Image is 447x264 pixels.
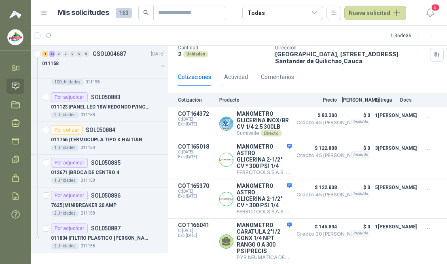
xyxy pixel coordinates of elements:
[31,89,168,122] a: Por adjudicarSOL050883011123 |PANEL LED 18W REDONDO P/INCRUSTAR2 Unidades011158
[51,136,142,144] p: 011756 | TERMOCUPLA TIPO K HAITIAN
[237,183,292,209] p: MANOMETRO ASTRO GLICERINA 2-1/2" CV * 300 PSI 1/4
[51,92,88,102] div: Por adjudicar
[237,222,292,254] p: MANOMETRO CARATULA 2"1/2 CONX 1/4 NPT RANGO 0 A 300 PSI PRECIS
[56,51,62,57] div: 0
[91,94,121,100] p: SOL050883
[51,79,84,85] div: 100 Unidades
[220,192,233,206] img: Company Logo
[91,226,121,231] p: SOL050887
[224,72,248,81] div: Actividad
[400,97,416,103] p: Docs
[81,145,95,151] p: 011158
[375,97,395,103] p: Entrega
[351,119,370,125] div: Incluido
[237,143,292,169] p: MANOMETRO ASTRO GLICERINA 2-1/2" CV * 300 PSI 1/4
[297,192,337,197] span: Crédito 45 [PERSON_NAME]
[91,160,121,166] p: SOL050885
[31,187,168,220] a: Por adjudicarSOL0508867625 |MINIBREAKER 20 AMP2 Unidades011158
[342,143,370,153] p: $ 0
[51,224,88,233] div: Por adjudicar
[219,97,292,103] p: Producto
[178,45,269,51] p: Cantidad
[81,177,95,184] p: 011158
[83,51,89,57] div: 0
[42,60,59,68] p: 011158
[237,169,292,176] p: FERROTOOLS S.A.S.
[248,9,265,17] div: Todas
[42,51,48,57] div: 4
[297,232,337,236] span: Crédito 30 [PERSON_NAME]
[93,51,126,57] p: GSOL004687
[375,183,395,192] p: 5 [PERSON_NAME]
[9,10,21,19] img: Logo peakr
[51,103,152,111] p: 011123 | PANEL LED 18W REDONDO P/INCRUSTAR
[31,155,168,187] a: Por adjudicarSOL050885012671 |BROCA DE CENTRO 41 Unidades011158
[375,111,395,120] p: 1 [PERSON_NAME]
[116,8,132,18] span: 163
[342,183,370,192] p: $ 0
[342,222,370,232] p: $ 0
[81,243,95,249] p: 011158
[375,222,395,232] p: 1 [PERSON_NAME]
[178,222,214,228] p: COT166041
[51,234,152,242] p: 011834 | FILTRO PLASTICO [PERSON_NAME] 1
[390,29,437,42] div: 1 - 36 de 36
[220,153,233,166] img: Company Logo
[178,72,211,81] div: Cotizaciones
[51,169,119,177] p: 012671 | BROCA DE CENTRO 4
[178,183,214,189] p: COT165370
[237,130,292,136] p: Sumivalle
[351,191,370,197] div: Incluido
[151,50,165,58] p: [DATE]
[63,51,69,57] div: 0
[431,4,440,11] span: 5
[178,111,214,117] p: COT164372
[220,117,233,130] img: Company Logo
[261,130,282,136] div: Directo
[8,30,23,45] img: Company Logo
[423,6,437,20] button: 5
[178,51,182,57] p: 2
[375,143,395,153] p: 3 [PERSON_NAME]
[351,151,370,158] div: Incluido
[81,112,95,118] p: 011158
[178,143,214,150] p: COT165018
[51,158,88,168] div: Por adjudicar
[51,112,79,118] div: 2 Unidades
[275,51,427,64] p: [GEOGRAPHIC_DATA], [STREET_ADDRESS] Santander de Quilichao , Cauca
[51,177,79,184] div: 1 Unidades
[297,97,337,103] p: Precio
[178,233,214,238] span: Exp: [DATE]
[178,150,214,155] span: C: [DATE]
[49,51,55,57] div: 42
[178,228,214,233] span: C: [DATE]
[85,79,100,85] p: 011158
[237,209,292,215] p: FERROTOOLS S.A.S.
[178,194,214,199] span: Exp: [DATE]
[297,183,337,192] span: $ 122.808
[237,254,292,261] p: PYR NEUMATICA DEL [PERSON_NAME] SAS
[178,122,214,127] span: Exp: [DATE]
[70,51,76,57] div: 0
[57,7,109,19] h1: Mis solicitudes
[31,220,168,253] a: Por adjudicarSOL050887011834 |FILTRO PLASTICO [PERSON_NAME] 12 Unidades011158
[51,243,79,249] div: 2 Unidades
[297,111,337,120] span: $ 83.300
[81,210,95,217] p: 011158
[178,189,214,194] span: C: [DATE]
[42,49,166,75] a: 4 42 0 0 0 0 0 GSOL004687[DATE] 011158
[31,122,168,155] a: Por cotizarSOL050884011756 |TERMOCUPLA TIPO K HAITIAN1 Unidades011158
[297,222,337,232] span: $ 145.894
[261,72,294,81] div: Comentarios
[183,51,208,57] div: Unidades
[342,111,370,120] p: $ 0
[275,45,427,51] p: Dirección
[351,230,370,236] div: Incluido
[297,120,337,125] span: Crédito 45 [PERSON_NAME]
[51,125,83,135] div: Por cotizar
[51,145,79,151] div: 1 Unidades
[143,10,149,15] span: search
[51,191,88,200] div: Por adjudicar
[297,143,337,153] span: $ 122.808
[344,6,406,20] button: Nueva solicitud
